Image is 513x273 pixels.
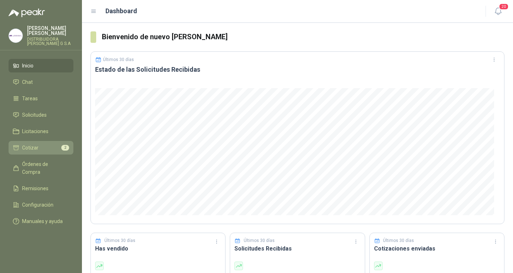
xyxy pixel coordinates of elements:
a: Tareas [9,92,73,105]
span: Manuales y ayuda [22,217,63,225]
span: Cotizar [22,144,38,152]
span: 20 [499,3,509,10]
p: Últimos 30 días [383,237,414,244]
img: Logo peakr [9,9,45,17]
span: Solicitudes [22,111,47,119]
img: Company Logo [9,29,22,42]
a: Manuales y ayuda [9,214,73,228]
span: Configuración [22,201,53,209]
a: Configuración [9,198,73,212]
a: Solicitudes [9,108,73,122]
span: 2 [61,145,69,151]
a: Chat [9,75,73,89]
h3: Cotizaciones enviadas [374,244,500,253]
span: Tareas [22,95,38,102]
h1: Dashboard [105,6,137,16]
span: Órdenes de Compra [22,160,67,176]
p: DISTRIBUIDORA [PERSON_NAME] G S.A [27,37,73,46]
span: Licitaciones [22,127,48,135]
a: Cotizar2 [9,141,73,155]
span: Chat [22,78,33,86]
a: Licitaciones [9,125,73,138]
h3: Solicitudes Recibidas [234,244,360,253]
a: Remisiones [9,182,73,195]
h3: Estado de las Solicitudes Recibidas [95,65,500,74]
h3: Has vendido [95,244,221,253]
p: Últimos 30 días [103,57,134,62]
h3: Bienvenido de nuevo [PERSON_NAME] [102,31,504,42]
a: Inicio [9,59,73,72]
p: Últimos 30 días [244,237,275,244]
p: Últimos 30 días [104,237,135,244]
a: Órdenes de Compra [9,157,73,179]
span: Remisiones [22,184,48,192]
button: 20 [492,5,504,18]
p: [PERSON_NAME] [PERSON_NAME] [27,26,73,36]
span: Inicio [22,62,33,70]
